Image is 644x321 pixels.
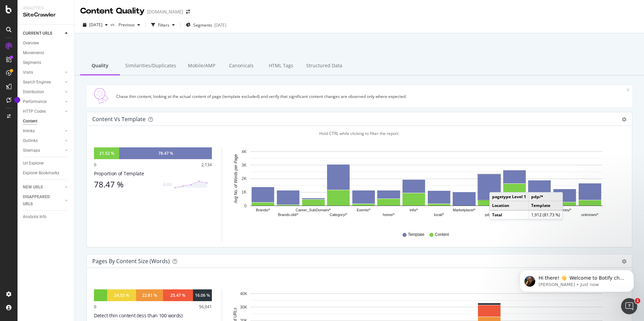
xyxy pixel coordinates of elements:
[29,26,116,32] p: Message from Laura, sent Just now
[241,176,247,181] text: 2K
[116,94,626,99] div: Chase thin content, looking at the actual content of page (template excluded) and verify that sig...
[558,208,572,212] text: stories/*
[23,137,63,144] a: Outlinks
[278,213,298,217] text: Brands-old/*
[199,304,212,310] div: 56,041
[490,210,529,219] td: Total
[529,201,563,210] td: Template
[92,116,146,122] div: Content vs Template
[490,201,529,210] td: Location
[116,22,135,28] span: Previous
[94,304,96,310] div: 0
[23,137,38,144] div: Outlinks
[193,22,212,28] span: Segments
[158,22,169,28] div: Filters
[241,163,247,168] text: 3K
[23,79,63,86] a: Search Engines
[23,170,70,177] a: Explorer Bookmarks
[23,193,57,208] div: DISAPPEARED URLS
[214,22,226,28] div: [DATE]
[23,30,52,37] div: CURRENT URLS
[23,49,44,57] div: Movements
[23,128,35,135] div: Inlinks
[296,208,331,212] text: Career_SubDomain/*
[147,8,183,15] div: [DOMAIN_NAME]
[186,9,190,14] div: arrow-right-arrow-left
[23,79,51,86] div: Search Engines
[408,232,424,238] span: Template
[23,108,46,115] div: HTTP Codes
[23,184,43,191] div: NEW URLS
[23,213,46,220] div: Analysis Info
[23,108,63,115] a: HTTP Codes
[158,150,173,156] div: 78.47 %
[490,192,529,201] td: pagetype Level 1
[23,69,33,76] div: Visits
[170,292,185,298] div: 25.47 %
[23,49,70,57] a: Movements
[240,305,247,310] text: 30K
[110,22,116,27] span: vs
[357,208,371,212] text: Events/*
[485,213,494,217] text: pdp/*
[23,118,70,125] a: Content
[435,232,449,238] span: Content
[114,292,129,298] div: 24.55 %
[80,20,110,30] button: [DATE]
[23,118,37,125] div: Content
[201,162,212,168] div: 2,134
[635,298,640,304] span: 1
[23,30,63,37] a: CURRENT URLS
[383,213,395,217] text: home/*
[29,20,115,52] span: Hi there! 👋 Welcome to Botify chat support! Have a question? Reply to this message and our team w...
[240,291,247,296] text: 40K
[233,154,238,204] text: Avg No. of Words per Page
[162,182,171,187] div: -0.09
[261,57,301,75] div: HTML Tags
[94,180,158,189] div: 78.47 %
[80,5,144,17] div: Content Quality
[149,20,178,30] button: Filters
[581,213,599,217] text: unknown/*
[23,184,63,191] a: NEW URLS
[120,57,182,75] div: Similarities/Duplicates
[92,258,170,264] div: Pages by Content Size (Words)
[330,213,348,217] text: Category/*
[94,312,212,319] div: Detect thin content (less than 100 words)
[23,98,63,105] a: Performance
[230,147,621,225] svg: A chart.
[23,160,44,167] div: Url Explorer
[94,162,96,168] div: 0
[621,298,637,314] iframe: Intercom live chat
[410,208,418,212] text: info/*
[23,193,63,208] a: DISAPPEARED URLS
[23,128,63,135] a: Inlinks
[301,57,348,75] div: Structured Data
[529,210,563,219] td: 1,912 (81.73 %)
[183,20,229,30] button: Segments[DATE]
[221,57,261,75] div: Canonicals
[453,208,476,212] text: Marketplace/*
[509,256,644,303] iframe: Intercom notifications message
[23,59,41,66] div: Segments
[23,147,63,154] a: Sitemaps
[23,147,40,154] div: Sitemaps
[434,213,444,217] text: local/*
[14,97,20,103] div: Tooltip anchor
[241,190,247,195] text: 1K
[244,204,247,208] text: 0
[23,40,39,47] div: Overview
[89,22,102,28] span: 2025 Oct. 5th
[23,40,70,47] a: Overview
[195,292,210,298] div: 16.06 %
[622,117,626,122] div: gear
[23,170,59,177] div: Explorer Bookmarks
[94,170,212,177] div: Proportion of Template
[142,292,157,298] div: 22.81 %
[23,88,63,96] a: Distribution
[23,11,69,19] div: SiteCrawler
[529,192,563,201] td: pdp/*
